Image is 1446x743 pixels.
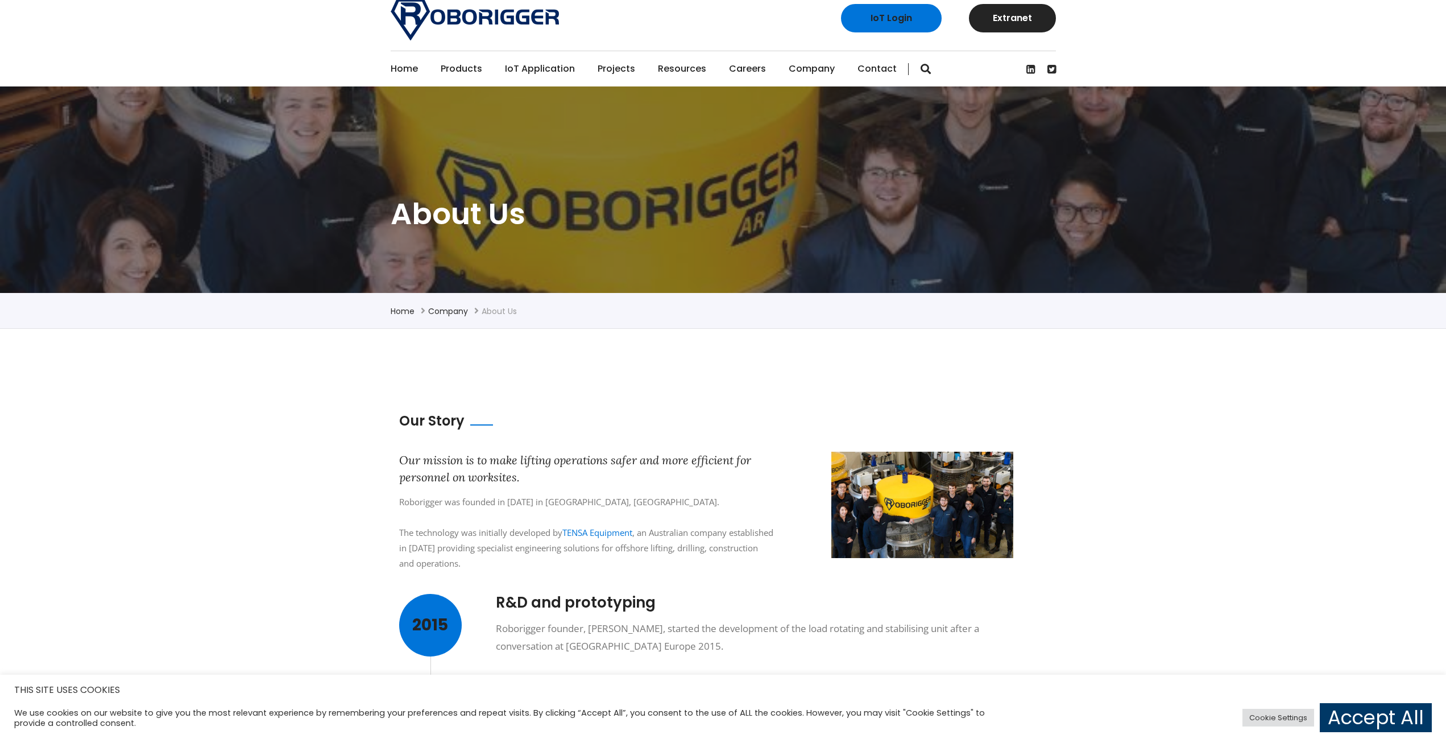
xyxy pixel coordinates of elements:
div: We use cookies on our website to give you the most relevant experience by remembering your prefer... [14,708,1006,728]
li: About Us [482,304,517,318]
a: Projects [598,51,635,86]
a: Home [391,306,415,317]
a: Products [441,51,482,86]
h5: THIS SITE USES COOKIES [14,683,1432,697]
div: Roborigger founder, [PERSON_NAME], started the development of the load rotating and stabilising u... [496,620,1030,707]
a: TENSA Equipment [562,527,632,538]
h1: About Us [391,195,1056,233]
a: IoT Application [505,51,575,86]
a: Company [789,51,835,86]
a: Contact [857,51,897,86]
div: 2015 [399,594,462,657]
a: Cookie Settings [1242,709,1314,727]
div: Roborigger was founded in [DATE] in [GEOGRAPHIC_DATA], [GEOGRAPHIC_DATA]. The technology was init... [399,494,774,571]
a: Extranet [969,4,1056,32]
img: image [831,452,1013,558]
a: Careers [729,51,766,86]
h3: R&D and prototyping [496,594,1030,612]
a: Home [391,51,418,86]
div: Our mission is to make lifting operations safer and more efficient for personnel on worksites. [399,452,774,486]
a: Accept All [1320,703,1432,732]
a: Resources [658,51,706,86]
a: IoT Login [841,4,942,32]
h2: Our Story [399,411,465,431]
a: Company [428,306,468,317]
